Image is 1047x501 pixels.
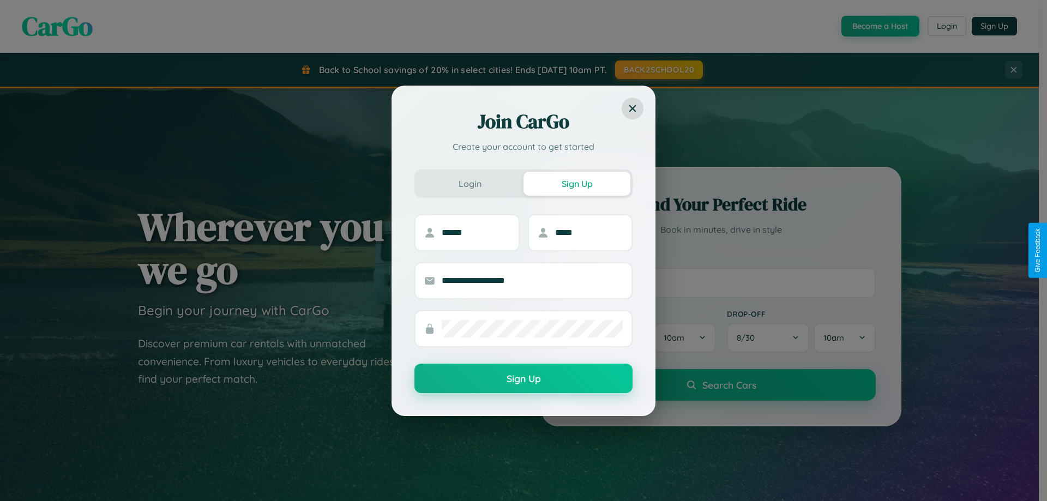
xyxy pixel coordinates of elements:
p: Create your account to get started [414,140,633,153]
div: Give Feedback [1034,228,1042,273]
button: Sign Up [523,172,630,196]
h2: Join CarGo [414,108,633,135]
button: Sign Up [414,364,633,393]
button: Login [417,172,523,196]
